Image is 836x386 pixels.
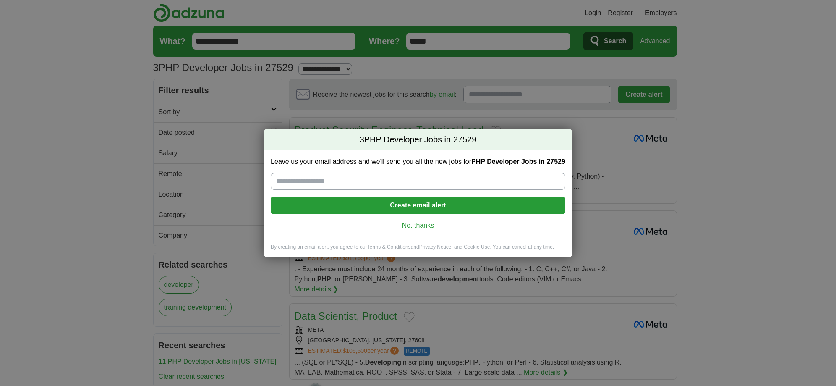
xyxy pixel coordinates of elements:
strong: PHP Developer Jobs in 27529 [471,158,565,165]
h2: PHP Developer Jobs in 27529 [264,129,572,151]
label: Leave us your email address and we'll send you all the new jobs for [271,157,565,166]
span: 3 [360,134,364,146]
a: Terms & Conditions [367,244,411,250]
a: Privacy Notice [419,244,452,250]
div: By creating an email alert, you agree to our and , and Cookie Use. You can cancel at any time. [264,244,572,257]
button: Create email alert [271,197,565,214]
a: No, thanks [277,221,559,230]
